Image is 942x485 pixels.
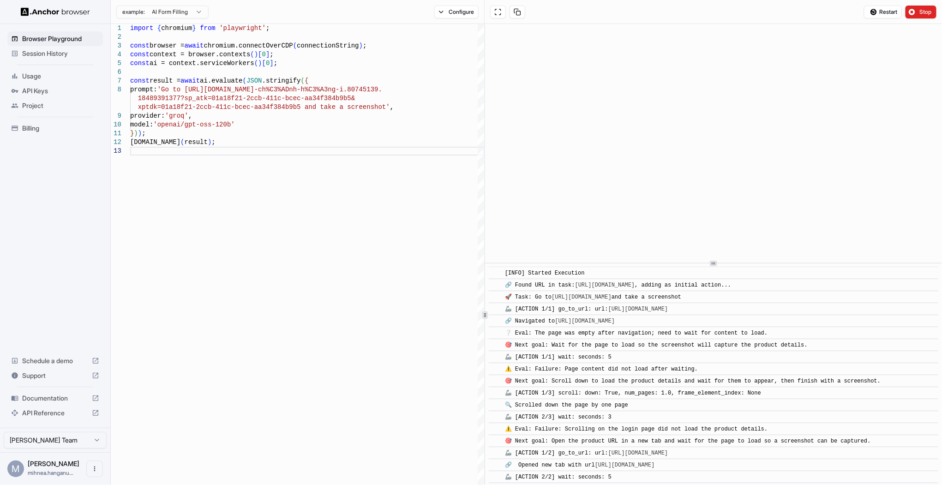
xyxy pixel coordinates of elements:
span: ) [258,60,262,67]
span: ; [363,42,366,49]
span: ( [293,42,297,49]
span: ) [208,138,211,146]
span: ( [250,51,254,58]
button: Open in full screen [490,6,506,18]
div: Project [7,98,103,113]
span: 'openai/gpt-oss-120b' [153,121,234,128]
span: model: [130,121,153,128]
span: Session History [22,49,99,58]
div: Billing [7,121,103,136]
span: , [390,103,394,111]
span: 0 [266,60,270,67]
div: Session History [7,46,103,61]
span: ; [142,130,145,137]
div: 12 [111,138,121,147]
button: Copy session ID [510,6,525,18]
span: 'groq' [165,112,188,120]
span: Browser Playground [22,34,99,43]
span: const [130,77,150,84]
div: 13 [111,147,121,156]
span: browser = [150,42,185,49]
div: 1 [111,24,121,33]
span: const [130,42,150,49]
button: Stop [906,6,936,18]
span: 18489391377?sp_atk=01a18f21-2ccb-411c-bcec-aa34f38 [138,95,332,102]
span: [ [262,60,266,67]
span: 'playwright' [219,24,266,32]
span: ; [270,51,273,58]
span: ; [266,24,270,32]
span: ) [254,51,258,58]
div: M [7,461,24,477]
div: Support [7,368,103,383]
div: 5 [111,59,121,68]
span: , [188,112,192,120]
span: ( [254,60,258,67]
span: ( [301,77,305,84]
span: ( [180,138,184,146]
span: ; [274,60,277,67]
span: ) [134,130,138,137]
span: ] [270,60,273,67]
div: 8 [111,85,121,94]
span: import [130,24,153,32]
span: ; [211,138,215,146]
span: Mihnea Hanganu [28,460,79,467]
span: connectionString [297,42,359,49]
div: 11 [111,129,121,138]
span: mihnea.hanganu@bridgebp.com [28,469,73,476]
span: Support [22,371,88,380]
div: 10 [111,120,121,129]
span: const [130,60,150,67]
span: Schedule a demo [22,356,88,365]
span: ai = context.serviceWorkers [150,60,254,67]
span: } [192,24,196,32]
span: } [130,130,134,137]
span: result = [150,77,180,84]
span: API Keys [22,86,99,96]
span: Stop [919,8,932,16]
span: ) [138,130,142,137]
div: API Keys [7,84,103,98]
div: Schedule a demo [7,353,103,368]
button: Configure [434,6,479,18]
div: 4 [111,50,121,59]
span: Documentation [22,394,88,403]
div: 9 [111,112,121,120]
span: chromium [161,24,192,32]
span: result [185,138,208,146]
div: 6 [111,68,121,77]
div: Documentation [7,391,103,406]
button: Restart [864,6,902,18]
span: 0 [262,51,266,58]
span: ) [359,42,363,49]
div: 3 [111,42,121,50]
span: 'Go to [URL][DOMAIN_NAME] [157,86,254,93]
span: ai.evaluate [200,77,242,84]
span: API Reference [22,408,88,418]
div: Usage [7,69,103,84]
span: 4b9b5& [332,95,355,102]
div: 2 [111,33,121,42]
span: -ch%C3%ADnh-h%C3%A3ng-i.80745139. [254,86,382,93]
span: Project [22,101,99,110]
span: ( [243,77,246,84]
span: { [157,24,161,32]
img: Anchor Logo [21,7,90,16]
span: from [200,24,216,32]
span: xptdk=01a18f21-2ccb-411c-bcec-aa34f384b9b5 and tak [138,103,332,111]
span: context = browser.contexts [150,51,250,58]
span: [DOMAIN_NAME] [130,138,180,146]
span: Restart [879,8,897,16]
span: ] [266,51,270,58]
span: await [185,42,204,49]
span: JSON [246,77,262,84]
span: provider: [130,112,165,120]
span: [ [258,51,262,58]
button: Open menu [86,461,103,477]
span: await [180,77,200,84]
span: example: [122,8,145,16]
span: .stringify [262,77,301,84]
div: 7 [111,77,121,85]
span: const [130,51,150,58]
